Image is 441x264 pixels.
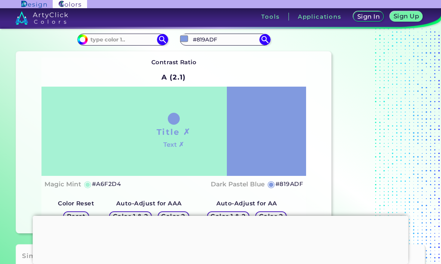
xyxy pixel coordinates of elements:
h4: Dark Pastel Blue [211,179,265,190]
img: icon search [259,34,271,45]
h5: ◉ [267,180,275,189]
strong: Color Reset [58,200,94,207]
h5: Sign In [358,14,379,20]
a: Sign In [354,12,383,22]
h5: Color 2 [162,213,185,219]
h3: Similar Tools [22,252,68,261]
h5: Color 1 & 2 [212,213,245,219]
img: icon search [157,34,168,45]
h5: Color 1 & 2 [114,213,147,219]
input: type color 1.. [88,34,157,44]
h1: Title ✗ [157,126,191,137]
h3: Applications [298,14,342,19]
h3: Tools [261,14,280,19]
a: Sign Up [391,12,422,22]
img: ArtyClick Design logo [21,1,46,8]
h5: ◉ [84,180,92,189]
iframe: Advertisement [33,216,408,262]
h4: Magic Mint [44,179,81,190]
h5: Sign Up [394,13,418,19]
h5: #819ADF [275,179,303,189]
strong: Auto-Adjust for AA [216,200,277,207]
h2: A (2.1) [158,69,189,85]
h5: Color 2 [259,213,282,219]
strong: Contrast Ratio [151,59,197,66]
input: type color 2.. [190,34,260,44]
h4: Text ✗ [163,139,184,150]
h5: Reset [67,213,85,219]
strong: Auto-Adjust for AAA [116,200,182,207]
img: logo_artyclick_colors_white.svg [15,11,68,25]
h5: #A6F2D4 [92,179,121,189]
